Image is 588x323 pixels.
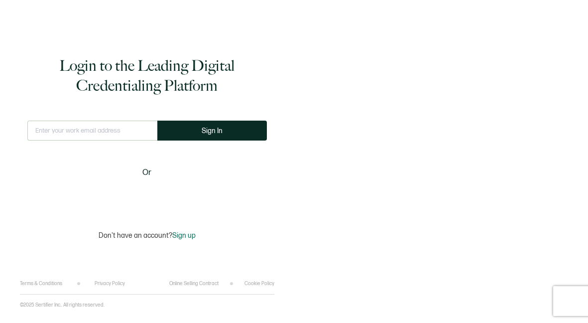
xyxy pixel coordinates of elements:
[27,56,267,96] h1: Login to the Leading Digital Credentialing Platform
[244,281,274,287] a: Cookie Policy
[157,121,267,141] button: Sign In
[27,121,157,141] input: Enter your work email address
[20,281,62,287] a: Terms & Conditions
[95,281,125,287] a: Privacy Policy
[85,185,209,207] iframe: Sign in with Google Button
[172,231,196,240] span: Sign up
[142,166,151,179] span: Or
[20,302,105,308] p: ©2025 Sertifier Inc.. All rights reserved.
[99,231,196,240] p: Don't have an account?
[202,127,223,135] span: Sign In
[169,281,219,287] a: Online Selling Contract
